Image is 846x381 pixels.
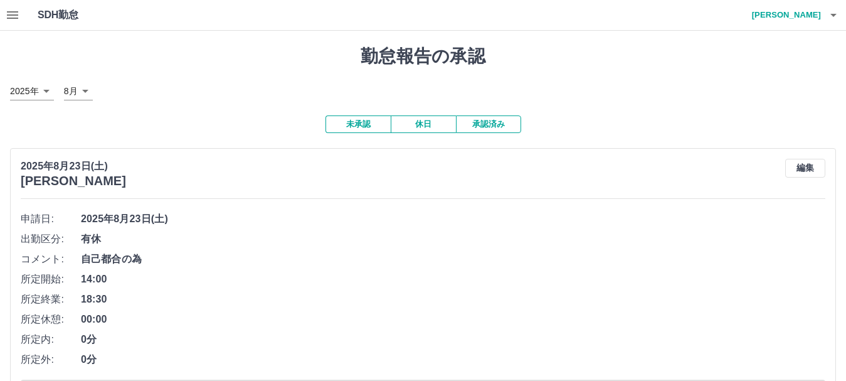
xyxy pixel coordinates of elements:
[10,46,836,67] h1: 勤怠報告の承認
[21,174,126,188] h3: [PERSON_NAME]
[81,212,825,227] span: 2025年8月23日(土)
[21,352,81,367] span: 所定外:
[785,159,825,178] button: 編集
[10,82,54,100] div: 2025年
[81,232,825,247] span: 有休
[456,115,521,133] button: 承認済み
[325,115,391,133] button: 未承認
[81,332,825,347] span: 0分
[81,312,825,327] span: 00:00
[21,252,81,267] span: コメント:
[21,212,81,227] span: 申請日:
[81,272,825,287] span: 14:00
[391,115,456,133] button: 休日
[81,352,825,367] span: 0分
[21,332,81,347] span: 所定内:
[21,292,81,307] span: 所定終業:
[21,159,126,174] p: 2025年8月23日(土)
[21,312,81,327] span: 所定休憩:
[81,292,825,307] span: 18:30
[21,272,81,287] span: 所定開始:
[64,82,93,100] div: 8月
[21,232,81,247] span: 出勤区分:
[81,252,825,267] span: 自己都合の為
